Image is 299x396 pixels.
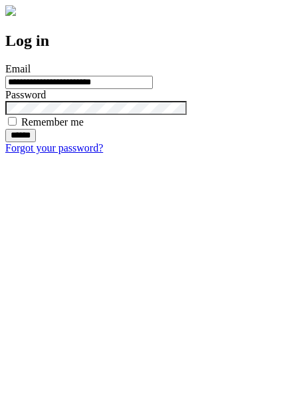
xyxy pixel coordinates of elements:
[5,5,16,16] img: logo-4e3dc11c47720685a147b03b5a06dd966a58ff35d612b21f08c02c0306f2b779.png
[5,89,46,100] label: Password
[5,32,294,50] h2: Log in
[21,116,84,128] label: Remember me
[5,142,103,153] a: Forgot your password?
[5,63,31,74] label: Email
